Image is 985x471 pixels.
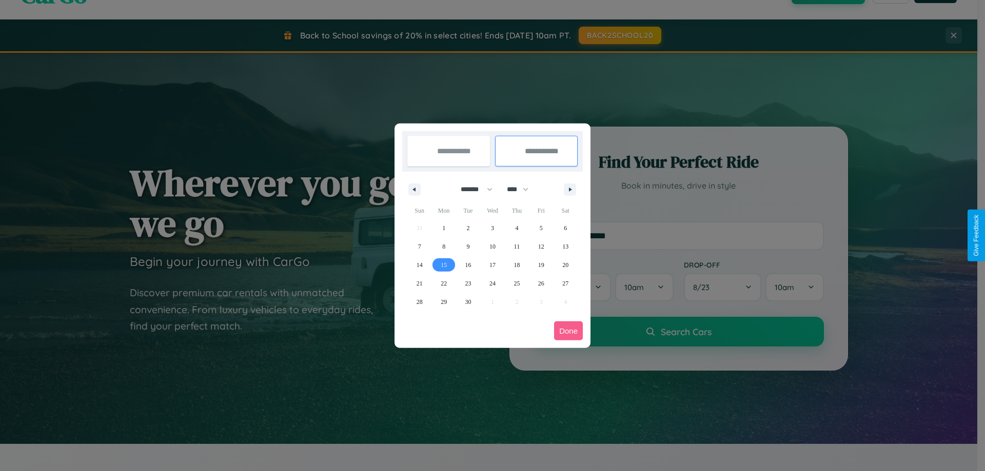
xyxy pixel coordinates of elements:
[442,219,445,237] span: 1
[407,256,431,274] button: 14
[554,274,578,293] button: 27
[505,274,529,293] button: 25
[480,256,504,274] button: 17
[540,219,543,237] span: 5
[441,293,447,311] span: 29
[538,274,544,293] span: 26
[467,219,470,237] span: 2
[465,256,471,274] span: 16
[505,256,529,274] button: 18
[554,202,578,219] span: Sat
[514,256,520,274] span: 18
[529,256,553,274] button: 19
[431,237,456,256] button: 8
[467,237,470,256] span: 9
[489,274,496,293] span: 24
[456,274,480,293] button: 23
[465,274,471,293] span: 23
[407,293,431,311] button: 28
[529,202,553,219] span: Fri
[407,202,431,219] span: Sun
[456,219,480,237] button: 2
[442,237,445,256] span: 8
[456,202,480,219] span: Tue
[505,202,529,219] span: Thu
[456,256,480,274] button: 16
[562,237,568,256] span: 13
[505,237,529,256] button: 11
[562,274,568,293] span: 27
[514,274,520,293] span: 25
[441,256,447,274] span: 15
[431,202,456,219] span: Mon
[431,293,456,311] button: 29
[480,202,504,219] span: Wed
[480,237,504,256] button: 10
[480,219,504,237] button: 3
[554,321,583,340] button: Done
[417,274,423,293] span: 21
[431,274,456,293] button: 22
[489,256,496,274] span: 17
[489,237,496,256] span: 10
[465,293,471,311] span: 30
[529,237,553,256] button: 12
[431,256,456,274] button: 15
[554,219,578,237] button: 6
[538,237,544,256] span: 12
[441,274,447,293] span: 22
[554,237,578,256] button: 13
[480,274,504,293] button: 24
[564,219,567,237] span: 6
[491,219,494,237] span: 3
[538,256,544,274] span: 19
[554,256,578,274] button: 20
[973,215,980,256] div: Give Feedback
[514,237,520,256] span: 11
[456,237,480,256] button: 9
[417,293,423,311] span: 28
[431,219,456,237] button: 1
[529,274,553,293] button: 26
[515,219,518,237] span: 4
[407,237,431,256] button: 7
[529,219,553,237] button: 5
[505,219,529,237] button: 4
[417,256,423,274] span: 14
[456,293,480,311] button: 30
[418,237,421,256] span: 7
[407,274,431,293] button: 21
[562,256,568,274] span: 20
